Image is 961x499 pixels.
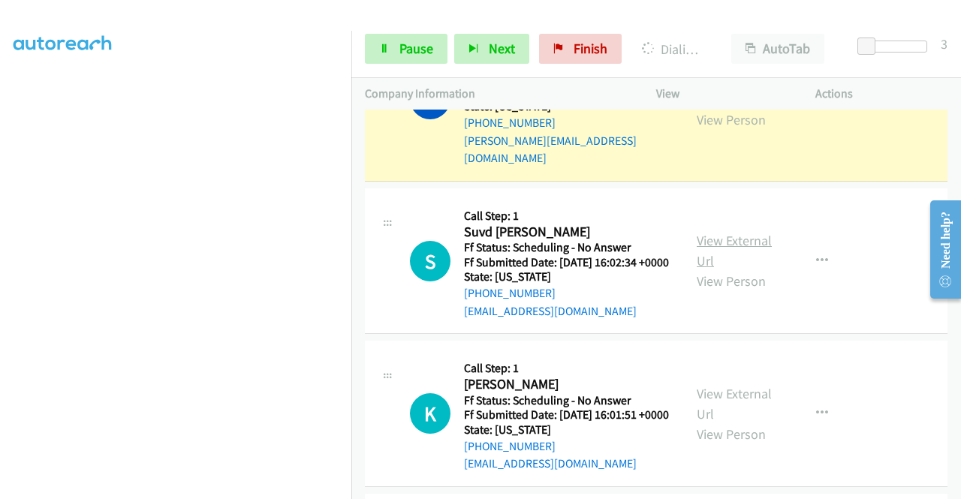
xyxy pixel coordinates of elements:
[464,393,669,408] h5: Ff Status: Scheduling - No Answer
[410,241,450,281] h1: S
[464,361,669,376] h5: Call Step: 1
[539,34,622,64] a: Finish
[941,34,947,54] div: 3
[365,34,447,64] a: Pause
[574,40,607,57] span: Finish
[697,232,772,269] a: View External Url
[410,241,450,281] div: The call is yet to be attempted
[410,393,450,434] h1: K
[464,304,637,318] a: [EMAIL_ADDRESS][DOMAIN_NAME]
[399,40,433,57] span: Pause
[410,393,450,434] div: The call is yet to be attempted
[464,439,556,453] a: [PHONE_NUMBER]
[464,134,637,166] a: [PERSON_NAME][EMAIL_ADDRESS][DOMAIN_NAME]
[697,272,766,290] a: View Person
[697,425,766,443] a: View Person
[464,456,637,470] a: [EMAIL_ADDRESS][DOMAIN_NAME]
[464,407,669,422] h5: Ff Submitted Date: [DATE] 16:01:51 +0000
[464,255,669,270] h5: Ff Submitted Date: [DATE] 16:02:34 +0000
[464,116,556,130] a: [PHONE_NUMBER]
[464,286,556,300] a: [PHONE_NUMBER]
[489,40,515,57] span: Next
[918,190,961,309] iframe: Resource Center
[464,224,664,241] h2: Suvd [PERSON_NAME]
[731,34,824,64] button: AutoTab
[815,85,947,103] p: Actions
[656,85,788,103] p: View
[697,111,766,128] a: View Person
[464,209,669,224] h5: Call Step: 1
[697,385,772,422] a: View External Url
[464,240,669,255] h5: Ff Status: Scheduling - No Answer
[464,422,669,437] h5: State: [US_STATE]
[464,376,664,393] h2: [PERSON_NAME]
[365,85,629,103] p: Company Information
[454,34,529,64] button: Next
[642,39,704,59] p: Dialing [PERSON_NAME]
[464,269,669,284] h5: State: [US_STATE]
